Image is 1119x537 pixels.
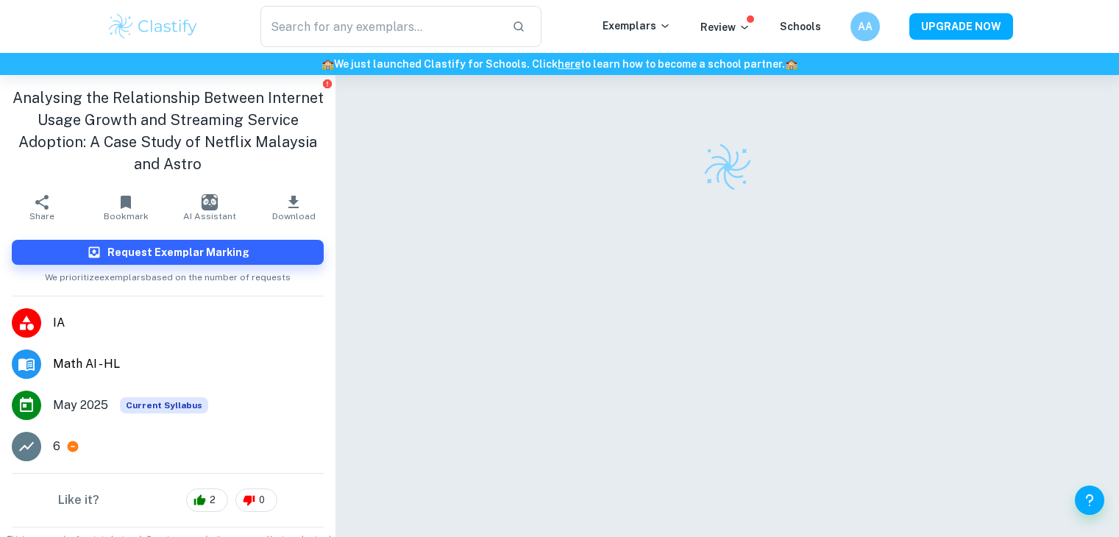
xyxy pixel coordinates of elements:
[107,12,200,41] img: Clastify logo
[856,18,873,35] h6: AA
[53,396,108,414] span: May 2025
[785,58,797,70] span: 🏫
[168,187,252,228] button: AI Assistant
[45,265,291,284] span: We prioritize exemplars based on the number of requests
[104,211,149,221] span: Bookmark
[183,211,236,221] span: AI Assistant
[202,194,218,210] img: AI Assistant
[603,18,671,34] p: Exemplars
[252,187,335,228] button: Download
[702,141,753,193] img: Clastify logo
[909,13,1013,40] button: UPGRADE NOW
[58,491,99,509] h6: Like it?
[322,58,334,70] span: 🏫
[235,488,277,512] div: 0
[84,187,168,228] button: Bookmark
[53,314,324,332] span: IA
[29,211,54,221] span: Share
[12,87,324,175] h1: Analysing the Relationship Between Internet Usage Growth and Streaming Service Adoption: A Case S...
[1075,486,1104,515] button: Help and Feedback
[202,493,224,508] span: 2
[700,19,750,35] p: Review
[12,240,324,265] button: Request Exemplar Marking
[53,355,324,373] span: Math AI - HL
[53,438,60,455] p: 6
[322,78,333,89] button: Report issue
[272,211,316,221] span: Download
[850,12,880,41] button: AA
[558,58,580,70] a: here
[120,397,208,413] span: Current Syllabus
[186,488,228,512] div: 2
[120,397,208,413] div: This exemplar is based on the current syllabus. Feel free to refer to it for inspiration/ideas wh...
[780,21,821,32] a: Schools
[3,56,1116,72] h6: We just launched Clastify for Schools. Click to learn how to become a school partner.
[251,493,273,508] span: 0
[260,6,501,47] input: Search for any exemplars...
[107,244,249,260] h6: Request Exemplar Marking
